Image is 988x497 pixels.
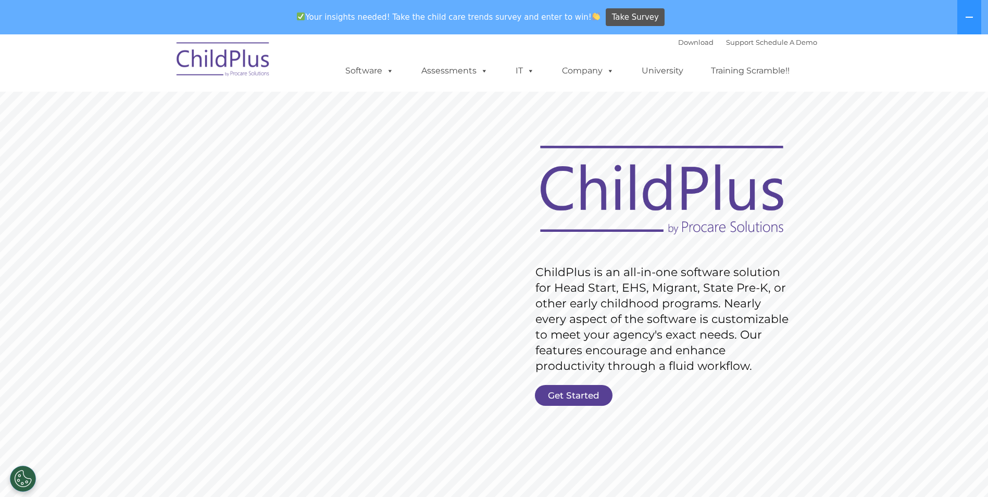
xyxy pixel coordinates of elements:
a: Take Survey [606,8,665,27]
a: Company [552,60,624,81]
a: Get Started [535,385,612,406]
button: Cookies Settings [10,466,36,492]
rs-layer: ChildPlus is an all-in-one software solution for Head Start, EHS, Migrant, State Pre-K, or other ... [535,265,794,374]
a: Training Scramble!! [701,60,800,81]
a: Assessments [411,60,498,81]
span: Your insights needed! Take the child care trends survey and enter to win! [293,7,605,27]
a: Schedule A Demo [756,38,817,46]
a: University [631,60,694,81]
a: IT [505,60,545,81]
img: 👏 [592,13,600,20]
a: Software [335,60,404,81]
img: ✅ [297,13,305,20]
a: Support [726,38,754,46]
a: Download [678,38,714,46]
font: | [678,38,817,46]
img: ChildPlus by Procare Solutions [171,35,276,87]
span: Take Survey [612,8,659,27]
